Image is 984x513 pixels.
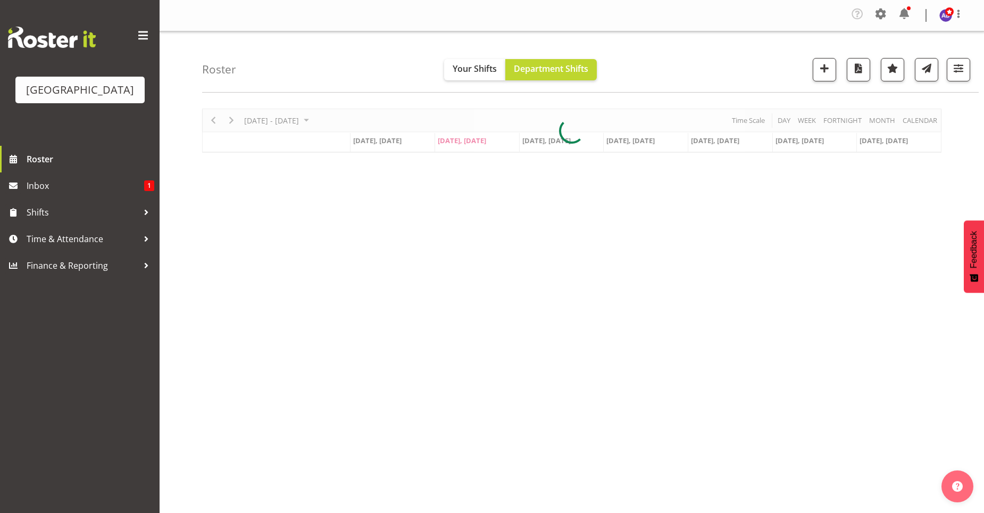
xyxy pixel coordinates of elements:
span: Time & Attendance [27,231,138,247]
button: Download a PDF of the roster according to the set date range. [847,58,870,81]
h4: Roster [202,63,236,76]
div: [GEOGRAPHIC_DATA] [26,82,134,98]
span: Your Shifts [453,63,497,75]
button: Filter Shifts [947,58,970,81]
span: Department Shifts [514,63,588,75]
button: Highlight an important date within the roster. [881,58,904,81]
button: Send a list of all shifts for the selected filtered period to all rostered employees. [915,58,938,81]
span: Roster [27,151,154,167]
button: Your Shifts [444,59,505,80]
span: 1 [144,180,154,191]
button: Department Shifts [505,59,597,80]
button: Add a new shift [813,58,836,81]
span: Shifts [27,204,138,220]
button: Feedback - Show survey [964,220,984,293]
span: Finance & Reporting [27,258,138,274]
img: help-xxl-2.png [952,481,963,492]
span: Feedback [969,231,979,268]
img: amber-jade-brass10310.jpg [939,9,952,22]
span: Inbox [27,178,144,194]
img: Rosterit website logo [8,27,96,48]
